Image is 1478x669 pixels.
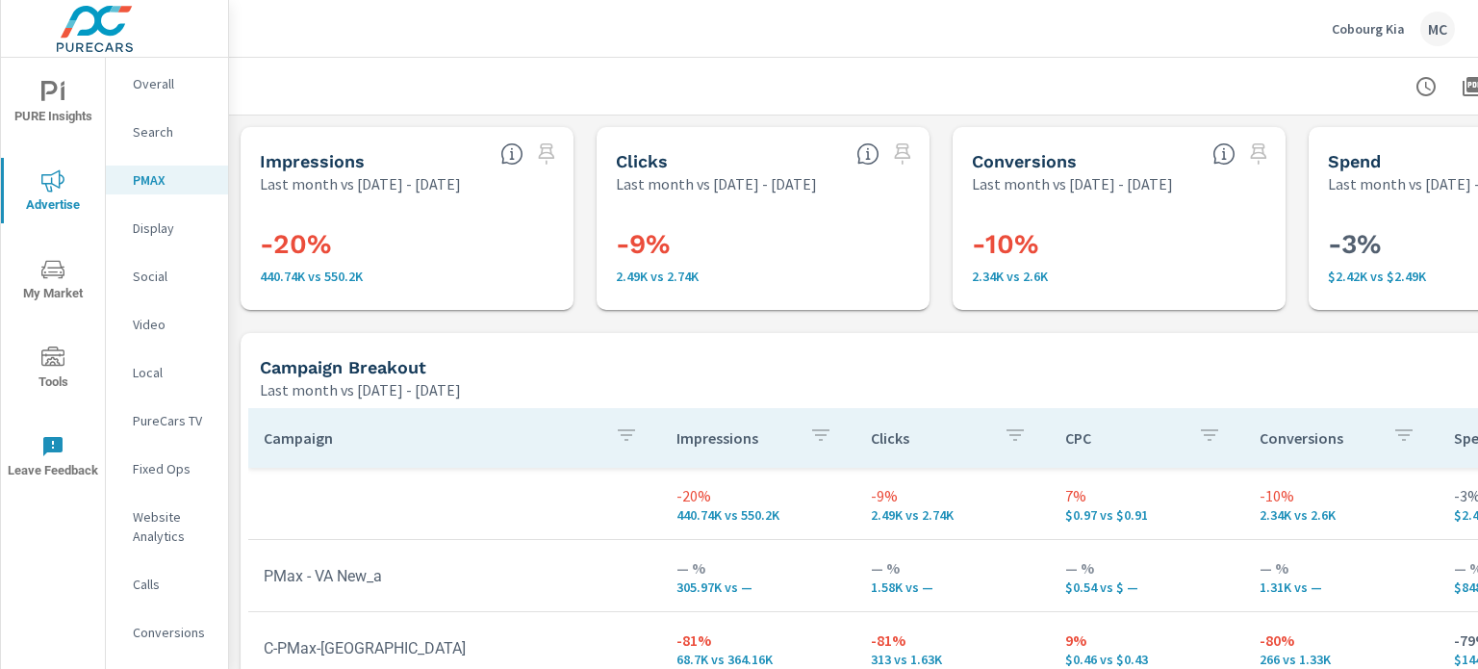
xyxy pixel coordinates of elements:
[531,139,562,169] span: Select a preset comparison range to save this widget
[1328,151,1381,171] h5: Spend
[133,459,213,478] p: Fixed Ops
[1260,579,1423,595] p: 1,308 vs —
[871,556,1034,579] p: — %
[871,507,1034,523] p: 2,487 vs 2,744
[1065,556,1229,579] p: — %
[7,435,99,482] span: Leave Feedback
[106,502,228,551] div: Website Analytics
[676,629,840,652] p: -81%
[871,652,1034,667] p: 313 vs 1,629
[106,570,228,599] div: Calls
[1065,579,1229,595] p: $0.54 vs $ —
[106,214,228,243] div: Display
[133,315,213,334] p: Video
[260,172,461,195] p: Last month vs [DATE] - [DATE]
[676,484,840,507] p: -20%
[133,267,213,286] p: Social
[616,151,668,171] h5: Clicks
[871,579,1034,595] p: 1,575 vs —
[133,623,213,642] p: Conversions
[106,262,228,291] div: Social
[133,363,213,382] p: Local
[248,552,661,601] td: PMax - VA New_a
[7,169,99,217] span: Advertise
[1065,652,1229,667] p: $0.46 vs $0.43
[1065,428,1183,448] p: CPC
[616,269,910,284] p: 2,487 vs 2,744
[260,357,426,377] h5: Campaign Breakout
[7,347,99,394] span: Tools
[676,652,840,667] p: 68,696 vs 364,161
[133,507,213,546] p: Website Analytics
[887,139,918,169] span: Select a preset comparison range to save this widget
[1212,142,1236,166] span: Total Conversions include Actions, Leads and Unmapped.
[106,310,228,339] div: Video
[972,172,1173,195] p: Last month vs [DATE] - [DATE]
[1260,484,1423,507] p: -10%
[106,117,228,146] div: Search
[871,484,1034,507] p: -9%
[106,166,228,194] div: PMAX
[616,228,910,261] h3: -9%
[1260,507,1423,523] p: 2,342 vs 2,603
[7,258,99,305] span: My Market
[1332,20,1405,38] p: Cobourg Kia
[1260,652,1423,667] p: 266 vs 1,328
[871,428,988,448] p: Clicks
[1420,12,1455,46] div: MC
[972,228,1266,261] h3: -10%
[106,454,228,483] div: Fixed Ops
[106,406,228,435] div: PureCars TV
[1243,139,1274,169] span: Select a preset comparison range to save this widget
[260,151,365,171] h5: Impressions
[133,122,213,142] p: Search
[856,142,879,166] span: The number of times an ad was clicked by a consumer.
[1065,507,1229,523] p: $0.97 vs $0.91
[106,69,228,98] div: Overall
[1260,629,1423,652] p: -80%
[133,575,213,594] p: Calls
[676,556,840,579] p: — %
[260,378,461,401] p: Last month vs [DATE] - [DATE]
[972,151,1077,171] h5: Conversions
[500,142,523,166] span: The number of times an ad was shown on your behalf.
[676,579,840,595] p: 305.97K vs —
[676,507,840,523] p: 440.74K vs 550.2K
[1260,428,1377,448] p: Conversions
[1260,556,1423,579] p: — %
[106,618,228,647] div: Conversions
[106,358,228,387] div: Local
[133,411,213,430] p: PureCars TV
[260,228,554,261] h3: -20%
[260,269,554,284] p: 440.74K vs 550.2K
[133,219,213,238] p: Display
[133,74,213,93] p: Overall
[7,81,99,128] span: PURE Insights
[972,269,1266,284] p: 2.34K vs 2.6K
[264,428,599,448] p: Campaign
[1065,484,1229,507] p: 7%
[1065,629,1229,652] p: 9%
[871,629,1034,652] p: -81%
[616,172,817,195] p: Last month vs [DATE] - [DATE]
[1,58,105,501] div: nav menu
[133,170,213,190] p: PMAX
[676,428,794,448] p: Impressions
